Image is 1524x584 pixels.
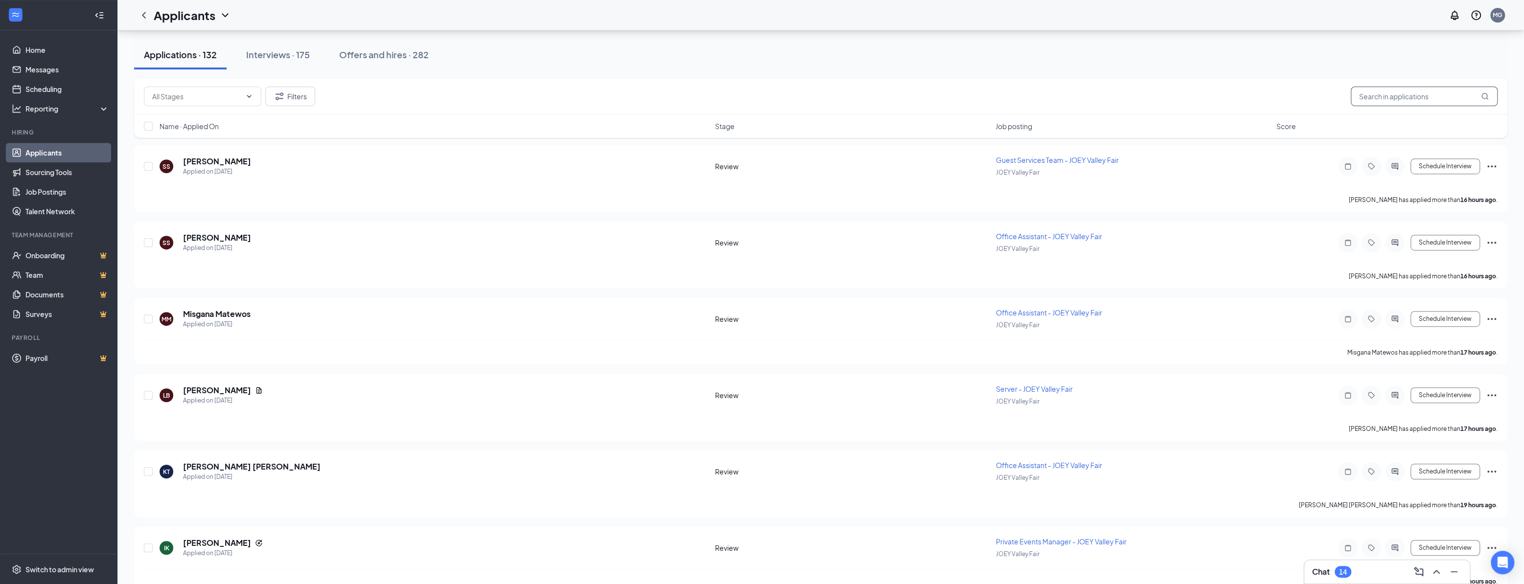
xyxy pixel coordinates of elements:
svg: ComposeMessage [1413,566,1425,578]
svg: ChevronDown [219,9,231,21]
span: JOEY Valley Fair [996,398,1039,405]
div: SS [162,239,170,247]
svg: Notifications [1449,9,1460,21]
a: Scheduling [25,79,109,99]
svg: Document [255,386,263,394]
svg: ActiveChat [1389,391,1401,399]
svg: Ellipses [1486,313,1498,325]
div: Review [715,467,990,476]
svg: ChevronUp [1431,566,1442,578]
div: 14 [1339,568,1347,576]
div: Applied on [DATE] [183,167,251,177]
div: SS [162,162,170,171]
svg: Collapse [94,10,104,20]
svg: Tag [1365,239,1377,247]
svg: Ellipses [1486,542,1498,554]
span: JOEY Valley Fair [996,550,1039,558]
button: Schedule Interview [1410,311,1480,327]
a: OnboardingCrown [25,246,109,265]
div: Switch to admin view [25,564,94,574]
span: Office Assistant - JOEY Valley Fair [996,232,1102,241]
span: Job posting [995,121,1032,131]
svg: Filter [274,90,285,102]
span: JOEY Valley Fair [996,245,1039,252]
h5: [PERSON_NAME] [183,538,251,548]
h5: Misgana Matewos [183,309,251,319]
svg: Note [1342,239,1354,247]
h5: [PERSON_NAME] [183,385,251,396]
svg: MagnifyingGlass [1481,92,1489,100]
svg: Ellipses [1486,389,1498,401]
span: Private Events Manager - JOEY Valley Fair [996,537,1127,546]
div: Hiring [12,128,107,136]
span: Office Assistant - JOEY Valley Fair [996,308,1102,317]
div: Interviews · 175 [246,48,310,61]
button: Filter Filters [265,87,315,106]
a: Messages [25,60,109,79]
span: Score [1276,121,1296,131]
span: JOEY Valley Fair [996,321,1039,329]
svg: Note [1342,162,1354,170]
div: Applications · 132 [144,48,217,61]
div: Reporting [25,104,110,113]
div: Review [715,543,990,553]
div: Review [715,238,990,247]
a: Talent Network [25,202,109,221]
div: Offers and hires · 282 [339,48,429,61]
svg: ActiveChat [1389,239,1401,247]
a: TeamCrown [25,265,109,285]
a: Home [25,40,109,60]
input: Search in applications [1351,87,1498,106]
span: Guest Services Team - JOEY Valley Fair [996,156,1119,164]
b: 16 hours ago [1460,196,1496,203]
input: All Stages [152,91,241,102]
div: MM [162,315,171,323]
div: Applied on [DATE] [183,319,251,329]
svg: Tag [1365,315,1377,323]
a: Applicants [25,143,109,162]
button: Schedule Interview [1410,464,1480,479]
a: Job Postings [25,182,109,202]
button: Minimize [1446,564,1462,580]
div: KT [163,468,170,476]
div: Open Intercom Messenger [1491,551,1514,574]
svg: ChevronLeft [138,9,150,21]
button: ChevronUp [1429,564,1444,580]
button: ComposeMessage [1411,564,1427,580]
b: 16 hours ago [1460,272,1496,280]
a: PayrollCrown [25,348,109,368]
div: IK [164,544,169,552]
p: Misgana Matewos has applied more than . [1347,348,1498,357]
b: 17 hours ago [1460,425,1496,432]
span: Stage [715,121,735,131]
div: Applied on [DATE] [183,243,251,253]
svg: Reapply [255,539,263,547]
svg: WorkstreamLogo [11,10,21,20]
div: Applied on [DATE] [183,472,321,482]
svg: Tag [1365,162,1377,170]
svg: ActiveChat [1389,468,1401,475]
div: Payroll [12,334,107,342]
button: Schedule Interview [1410,387,1480,403]
svg: Minimize [1448,566,1460,578]
b: 19 hours ago [1460,501,1496,509]
div: MG [1493,11,1502,19]
div: Review [715,161,990,171]
div: Review [715,390,990,400]
span: Server - JOEY Valley Fair [996,384,1073,393]
div: Review [715,314,990,324]
span: Office Assistant - JOEY Valley Fair [996,461,1102,470]
svg: Ellipses [1486,237,1498,248]
a: Sourcing Tools [25,162,109,182]
svg: Analysis [12,104,22,113]
svg: Ellipses [1486,160,1498,172]
p: [PERSON_NAME] has applied more than . [1349,272,1498,280]
span: Name · Applied On [160,121,219,131]
svg: ActiveChat [1389,315,1401,323]
svg: Ellipses [1486,466,1498,477]
svg: Tag [1365,391,1377,399]
p: [PERSON_NAME] [PERSON_NAME] has applied more than . [1299,501,1498,509]
button: Schedule Interview [1410,540,1480,556]
h3: Chat [1312,566,1330,577]
svg: QuestionInfo [1470,9,1482,21]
